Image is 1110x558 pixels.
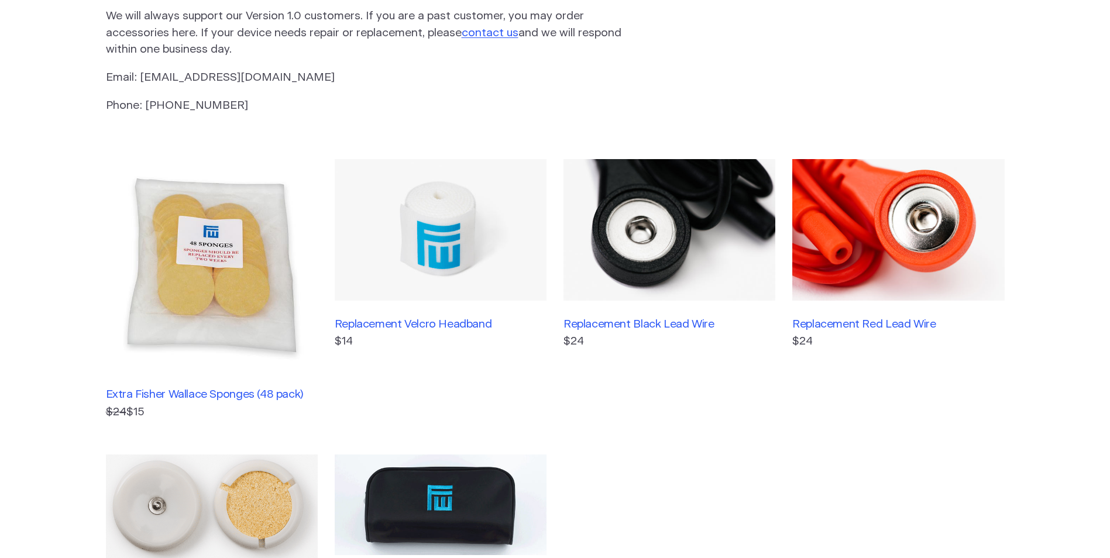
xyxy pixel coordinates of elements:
p: Email: [EMAIL_ADDRESS][DOMAIN_NAME] [106,70,623,87]
p: $24 [792,333,1004,350]
p: We will always support our Version 1.0 customers. If you are a past customer, you may order acces... [106,8,623,58]
h3: Replacement Velcro Headband [335,318,547,331]
h3: Extra Fisher Wallace Sponges (48 pack) [106,388,318,401]
a: contact us [462,27,518,39]
img: Fisher Wallace Pouch [335,454,547,555]
p: $15 [106,404,318,421]
img: Replacement Red Lead Wire [792,159,1004,301]
a: Replacement Red Lead Wire$24 [792,159,1004,421]
h3: Replacement Black Lead Wire [563,318,775,331]
img: Replacement Black Lead Wire [563,159,775,301]
a: Replacement Velcro Headband$14 [335,159,547,421]
h3: Replacement Red Lead Wire [792,318,1004,331]
a: Replacement Black Lead Wire$24 [563,159,775,421]
img: Replacement Velcro Headband [335,159,547,301]
s: $24 [106,407,126,418]
p: Phone: [PHONE_NUMBER] [106,98,623,115]
img: Extra Fisher Wallace Sponges (48 pack) [106,159,318,371]
a: Extra Fisher Wallace Sponges (48 pack) $24$15 [106,159,318,421]
p: $24 [563,333,775,350]
p: $14 [335,333,547,350]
